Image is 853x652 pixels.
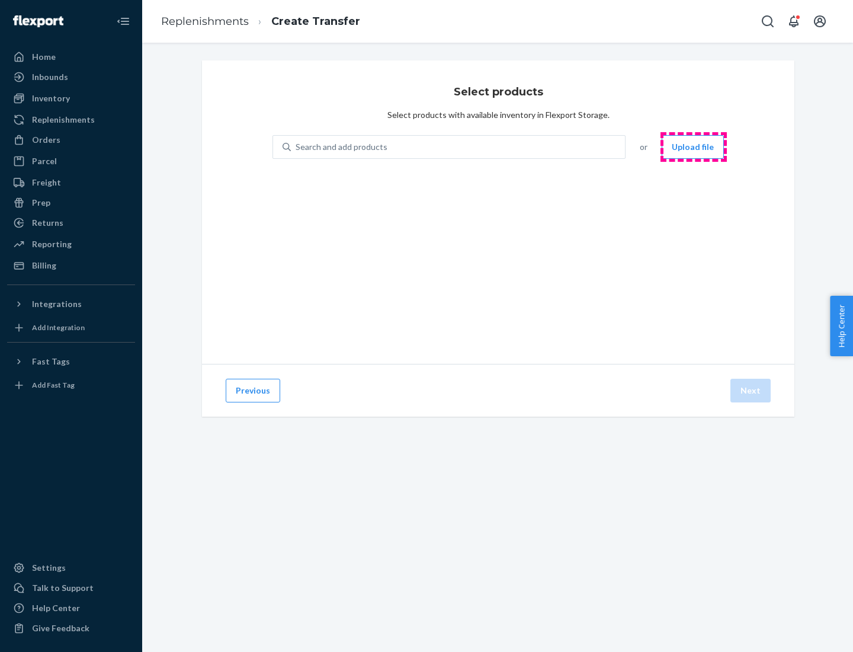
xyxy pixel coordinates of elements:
div: Inventory [32,92,70,104]
a: Talk to Support [7,579,135,597]
img: Flexport logo [13,15,63,27]
div: Freight [32,177,61,188]
div: Orders [32,134,60,146]
button: Previous [226,379,280,402]
div: Parcel [32,155,57,167]
div: Search and add products [296,141,387,153]
div: Help Center [32,602,80,614]
a: Inbounds [7,68,135,87]
div: Prep [32,197,50,209]
button: Upload file [662,135,724,159]
button: Open notifications [782,9,806,33]
a: Billing [7,256,135,275]
a: Create Transfer [271,15,360,28]
div: Fast Tags [32,356,70,367]
a: Add Integration [7,318,135,337]
div: Give Feedback [32,622,89,634]
div: Inbounds [32,71,68,83]
a: Prep [7,193,135,212]
a: Replenishments [7,110,135,129]
div: Home [32,51,56,63]
a: Freight [7,173,135,192]
div: Settings [32,562,66,574]
div: Billing [32,260,56,271]
ol: breadcrumbs [152,4,370,39]
div: Add Fast Tag [32,380,75,390]
a: Add Fast Tag [7,376,135,395]
div: Replenishments [32,114,95,126]
span: or [640,141,647,153]
button: Next [730,379,771,402]
button: Help Center [830,296,853,356]
a: Home [7,47,135,66]
a: Replenishments [161,15,249,28]
a: Orders [7,130,135,149]
a: Inventory [7,89,135,108]
div: Integrations [32,298,82,310]
a: Help Center [7,599,135,618]
button: Open Search Box [756,9,780,33]
div: Returns [32,217,63,229]
a: Parcel [7,152,135,171]
div: Talk to Support [32,582,94,594]
div: Reporting [32,238,72,250]
h3: Select products [454,84,543,100]
a: Reporting [7,235,135,254]
button: Fast Tags [7,352,135,371]
div: Add Integration [32,322,85,333]
a: Returns [7,213,135,232]
a: Settings [7,558,135,577]
button: Integrations [7,295,135,314]
div: Select products with available inventory in Flexport Storage. [387,109,610,121]
button: Give Feedback [7,619,135,638]
button: Close Navigation [111,9,135,33]
button: Open account menu [808,9,832,33]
